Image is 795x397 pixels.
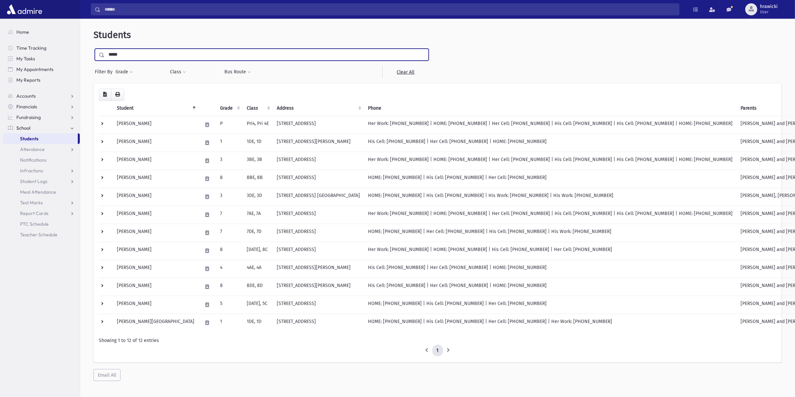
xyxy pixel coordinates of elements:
[216,188,243,206] td: 3
[243,152,273,170] td: 3BE, 3B
[3,197,80,208] a: Test Marks
[3,123,80,133] a: School
[113,134,198,152] td: [PERSON_NAME]
[382,66,429,78] a: Clear All
[16,66,53,72] span: My Appointments
[101,3,679,15] input: Search
[216,170,243,188] td: 8
[16,93,36,99] span: Accounts
[760,9,778,15] span: User
[20,146,45,152] span: Attendance
[364,116,737,134] td: Her Work: [PHONE_NUMBER] | HOME: [PHONE_NUMBER] | Her Cell: [PHONE_NUMBER] | His Cell: [PHONE_NUM...
[113,278,198,296] td: [PERSON_NAME]
[170,66,186,78] button: Class
[273,206,364,224] td: [STREET_ADDRESS]
[273,116,364,134] td: [STREET_ADDRESS]
[216,101,243,116] th: Grade: activate to sort column ascending
[113,188,198,206] td: [PERSON_NAME]
[243,224,273,242] td: 7DE, 7D
[3,187,80,197] a: Meal Attendance
[3,219,80,229] a: PTC Schedule
[113,242,198,260] td: [PERSON_NAME]
[224,66,251,78] button: Bus Route
[364,188,737,206] td: HOME: [PHONE_NUMBER] | His Cell: [PHONE_NUMBER] | His Work: [PHONE_NUMBER] | His Work: [PHONE_NUM...
[20,157,46,163] span: Notifications
[113,224,198,242] td: [PERSON_NAME]
[273,296,364,314] td: [STREET_ADDRESS]
[20,189,56,195] span: Meal Attendance
[216,242,243,260] td: 8
[243,314,273,332] td: 1DE, 1D
[432,345,443,357] a: 1
[364,224,737,242] td: HOME: [PHONE_NUMBER] | Her Cell: [PHONE_NUMBER] | His Cell: [PHONE_NUMBER] | His Work: [PHONE_NUM...
[364,101,737,116] th: Phone
[20,221,49,227] span: PTC Schedule
[243,134,273,152] td: 1DE, 1D
[16,45,46,51] span: Time Tracking
[216,134,243,152] td: 1
[216,206,243,224] td: 7
[113,314,198,332] td: [PERSON_NAME][GEOGRAPHIC_DATA]
[243,296,273,314] td: [DATE], 5C
[243,170,273,188] td: 8BE, 8B
[364,314,737,332] td: HOME: [PHONE_NUMBER] | His Cell: [PHONE_NUMBER] | Her Cell: [PHONE_NUMBER] | Her Work: [PHONE_NUM...
[16,114,41,120] span: Fundraising
[113,101,198,116] th: Student: activate to sort column descending
[20,168,43,174] span: Infractions
[216,296,243,314] td: 5
[216,224,243,242] td: 7
[216,278,243,296] td: 8
[364,170,737,188] td: HOME: [PHONE_NUMBER] | His Cell: [PHONE_NUMBER] | Her Cell: [PHONE_NUMBER]
[364,152,737,170] td: Her Work: [PHONE_NUMBER] | HOME: [PHONE_NUMBER] | Her Cell: [PHONE_NUMBER] | His Cell: [PHONE_NUM...
[115,66,133,78] button: Grade
[243,116,273,134] td: Pri4, Pri 4E
[20,178,47,184] span: Student Logs
[3,133,78,144] a: Students
[93,29,131,40] span: Students
[113,116,198,134] td: [PERSON_NAME]
[113,296,198,314] td: [PERSON_NAME]
[364,278,737,296] td: His Cell: [PHONE_NUMBER] | Her Cell: [PHONE_NUMBER] | HOME: [PHONE_NUMBER]
[113,260,198,278] td: [PERSON_NAME]
[273,101,364,116] th: Address: activate to sort column ascending
[16,56,35,62] span: My Tasks
[3,91,80,101] a: Accounts
[273,314,364,332] td: [STREET_ADDRESS]
[3,229,80,240] a: Teacher Schedule
[364,296,737,314] td: HOME: [PHONE_NUMBER] | His Cell: [PHONE_NUMBER] | Her Cell: [PHONE_NUMBER]
[216,314,243,332] td: 1
[95,68,115,75] span: Filter By
[273,170,364,188] td: [STREET_ADDRESS]
[5,3,44,16] img: AdmirePro
[113,152,198,170] td: [PERSON_NAME]
[3,155,80,165] a: Notifications
[20,210,48,216] span: Report Cards
[16,29,29,35] span: Home
[16,125,30,131] span: School
[243,206,273,224] td: 7AE, 7A
[16,77,40,83] span: My Reports
[93,369,121,381] button: Email All
[111,89,124,101] button: Print
[16,104,37,110] span: Financials
[113,206,198,224] td: [PERSON_NAME]
[216,260,243,278] td: 4
[273,278,364,296] td: [STREET_ADDRESS][PERSON_NAME]
[3,27,80,37] a: Home
[113,170,198,188] td: [PERSON_NAME]
[243,278,273,296] td: 8DE, 8D
[3,112,80,123] a: Fundraising
[3,64,80,75] a: My Appointments
[243,242,273,260] td: [DATE], 8C
[273,188,364,206] td: [STREET_ADDRESS] [GEOGRAPHIC_DATA]
[243,101,273,116] th: Class: activate to sort column ascending
[3,208,80,219] a: Report Cards
[243,260,273,278] td: 4AE, 4A
[20,232,57,238] span: Teacher Schedule
[3,144,80,155] a: Attendance
[273,242,364,260] td: [STREET_ADDRESS]
[364,242,737,260] td: Her Work: [PHONE_NUMBER] | HOME: [PHONE_NUMBER] | His Cell: [PHONE_NUMBER] | Her Cell: [PHONE_NUM...
[20,136,38,142] span: Students
[20,200,43,206] span: Test Marks
[364,260,737,278] td: His Cell: [PHONE_NUMBER] | Her Cell: [PHONE_NUMBER] | HOME: [PHONE_NUMBER]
